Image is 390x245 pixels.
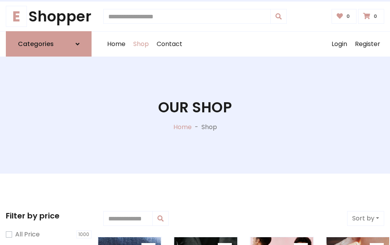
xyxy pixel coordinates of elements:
h1: Our Shop [158,99,232,116]
button: Sort by [347,211,384,226]
span: E [6,6,27,27]
a: Home [103,32,129,57]
a: 0 [332,9,357,24]
a: EShopper [6,8,92,25]
a: Login [328,32,351,57]
a: Contact [153,32,186,57]
a: Register [351,32,384,57]
a: Categories [6,31,92,57]
span: 1000 [76,231,92,238]
a: Shop [129,32,153,57]
h5: Filter by price [6,211,92,220]
a: Home [173,123,192,131]
span: 0 [344,13,352,20]
h6: Categories [18,40,54,48]
span: 0 [372,13,379,20]
p: - [192,123,201,132]
a: 0 [358,9,384,24]
h1: Shopper [6,8,92,25]
p: Shop [201,123,217,132]
label: All Price [15,230,40,239]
